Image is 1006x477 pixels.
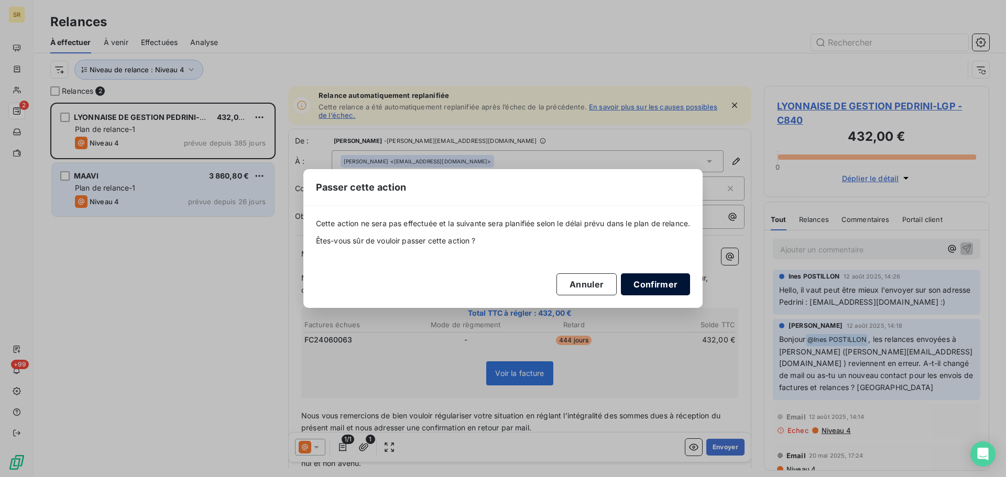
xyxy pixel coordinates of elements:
span: Cette action ne sera pas effectuée et la suivante sera planifiée selon le délai prévu dans le pla... [316,218,691,229]
div: Open Intercom Messenger [970,441,996,467]
button: Confirmer [621,273,690,295]
span: Êtes-vous sûr de vouloir passer cette action ? [316,236,691,246]
button: Annuler [556,273,617,295]
span: Passer cette action [316,180,407,194]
